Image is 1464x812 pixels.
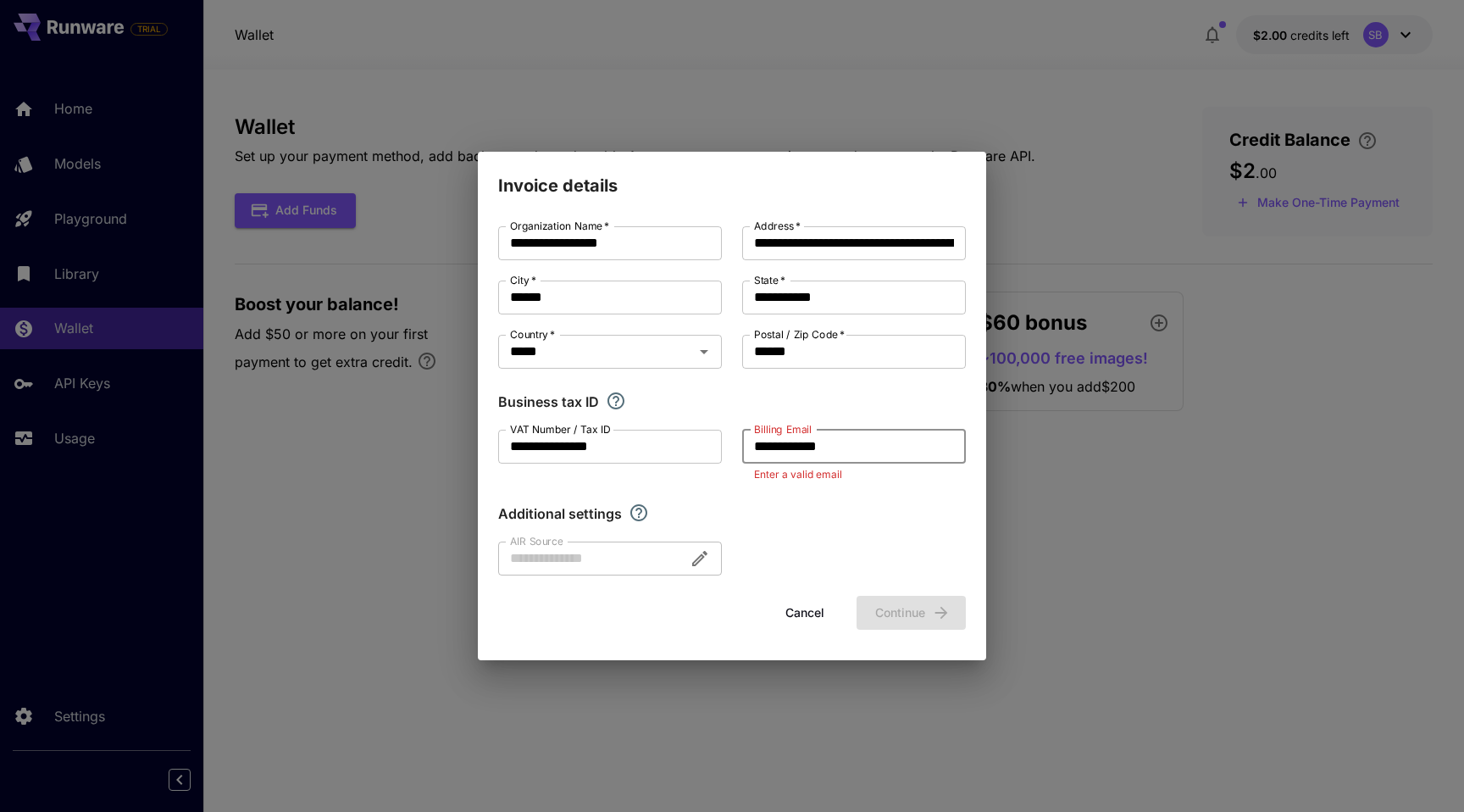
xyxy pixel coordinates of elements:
button: Cancel [767,596,843,631]
label: City [510,273,536,287]
label: Billing Email [754,422,812,437]
svg: Explore additional customization settings [629,503,649,523]
svg: If you are a business tax registrant, please enter your business tax ID here. [606,391,626,411]
label: Organization Name [510,219,609,233]
label: AIR Source [510,534,563,548]
label: State [754,273,785,287]
label: Address [754,219,801,233]
label: Postal / Zip Code [754,327,845,342]
label: VAT Number / Tax ID [510,422,611,437]
p: Enter a valid email [754,466,954,483]
h2: Invoice details [478,152,986,199]
button: Open [692,340,716,364]
p: Additional settings [498,503,622,524]
p: Business tax ID [498,392,599,412]
label: Country [510,327,555,342]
